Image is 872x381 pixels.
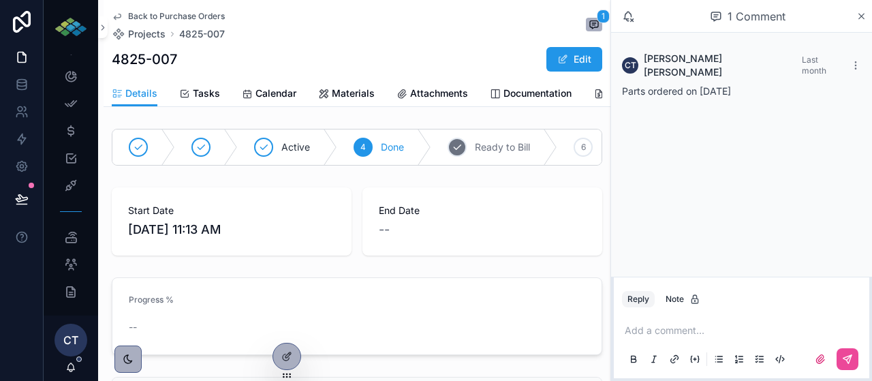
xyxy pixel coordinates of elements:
[360,142,366,153] span: 4
[379,204,586,217] span: End Date
[625,60,636,71] span: CT
[54,16,88,38] img: App logo
[193,87,220,100] span: Tasks
[255,87,296,100] span: Calendar
[128,204,335,217] span: Start Date
[475,140,530,154] span: Ready to Bill
[112,81,157,107] a: Details
[129,294,174,305] span: Progress %
[44,55,98,316] div: scrollable content
[410,87,468,100] span: Attachments
[546,47,602,72] button: Edit
[128,11,225,22] span: Back to Purchase Orders
[125,87,157,100] span: Details
[728,8,785,25] span: 1 Comment
[281,140,310,154] span: Active
[112,27,166,41] a: Projects
[379,220,390,239] span: --
[503,87,572,100] span: Documentation
[128,27,166,41] span: Projects
[381,140,404,154] span: Done
[490,81,572,108] a: Documentation
[129,320,137,334] span: --
[318,81,375,108] a: Materials
[802,55,826,76] span: Last month
[63,332,78,348] span: CT
[242,81,296,108] a: Calendar
[112,50,177,69] h1: 4825-007
[128,220,335,239] span: [DATE] 11:13 AM
[660,291,706,307] button: Note
[581,142,586,153] span: 6
[112,11,225,22] a: Back to Purchase Orders
[179,81,220,108] a: Tasks
[396,81,468,108] a: Attachments
[179,27,225,41] a: 4825-007
[601,140,670,154] span: Done and Billed
[332,87,375,100] span: Materials
[622,291,655,307] button: Reply
[597,10,610,23] span: 1
[644,52,802,79] span: [PERSON_NAME] [PERSON_NAME]
[622,85,731,97] span: Parts ordered on [DATE]
[586,18,602,34] button: 1
[666,294,700,305] div: Note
